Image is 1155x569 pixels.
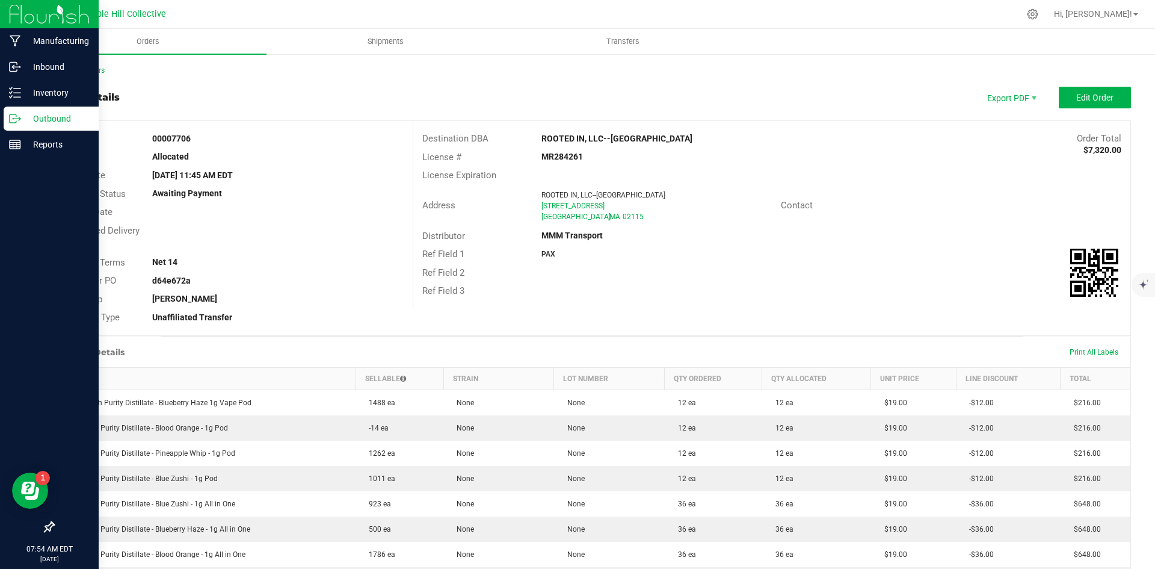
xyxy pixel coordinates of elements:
[152,188,222,198] strong: Awaiting Payment
[1054,9,1132,19] span: Hi, [PERSON_NAME]!
[422,267,464,278] span: Ref Field 2
[963,399,994,407] span: -$12.00
[451,399,474,407] span: None
[363,550,395,559] span: 1786 ea
[422,152,461,163] span: License #
[975,87,1047,108] li: Export PDF
[21,60,93,74] p: Inbound
[1025,8,1040,20] div: Manage settings
[21,111,93,126] p: Outbound
[672,550,696,559] span: 36 ea
[554,367,665,390] th: Lot Number
[443,367,554,390] th: Strain
[363,424,389,432] span: -14 ea
[1061,367,1130,390] th: Total
[451,449,474,458] span: None
[878,399,907,407] span: $19.00
[61,500,235,508] span: PAX High Purity Distillate - Blue Zushi - 1g All in One
[451,525,474,533] span: None
[963,525,994,533] span: -$36.00
[956,367,1061,390] th: Line Discount
[451,550,474,559] span: None
[769,500,793,508] span: 36 ea
[61,550,245,559] span: PAX High Purity Distillate - Blood Orange - 1g All in One
[21,137,93,152] p: Reports
[356,367,443,390] th: Sellable
[152,294,217,303] strong: [PERSON_NAME]
[963,500,994,508] span: -$36.00
[541,250,555,258] strong: PAX
[61,525,250,533] span: PAX High Purity Distillate - Blueberry Haze - 1g All in One
[363,399,395,407] span: 1488 ea
[422,249,464,260] span: Ref Field 1
[541,134,692,143] strong: ROOTED IN, LLC--[GEOGRAPHIC_DATA]
[672,525,696,533] span: 36 ea
[541,231,603,240] strong: MMM Transport
[665,367,762,390] th: Qty Ordered
[152,276,191,285] strong: d64e672a
[351,36,420,47] span: Shipments
[9,113,21,125] inline-svg: Outbound
[152,312,232,322] strong: Unaffiliated Transfer
[54,367,356,390] th: Item
[561,449,585,458] span: None
[451,500,474,508] span: None
[21,34,93,48] p: Manufacturing
[878,500,907,508] span: $19.00
[609,213,620,221] span: MA
[5,555,93,564] p: [DATE]
[769,550,793,559] span: 36 ea
[9,35,21,47] inline-svg: Manufacturing
[120,36,176,47] span: Orders
[541,152,583,161] strong: MR284261
[541,202,605,210] span: [STREET_ADDRESS]
[12,473,48,509] iframe: Resource center
[363,449,395,458] span: 1262 ea
[1068,500,1101,508] span: $648.00
[561,474,585,483] span: None
[152,152,189,161] strong: Allocated
[363,525,391,533] span: 500 ea
[1059,87,1131,108] button: Edit Order
[878,449,907,458] span: $19.00
[422,170,496,181] span: License Expiration
[781,200,813,211] span: Contact
[672,399,696,407] span: 12 ea
[963,424,994,432] span: -$12.00
[29,29,266,54] a: Orders
[561,500,585,508] span: None
[61,424,228,432] span: PAX High Purity Distillate - Blood Orange - 1g Pod
[769,449,793,458] span: 12 ea
[878,525,907,533] span: $19.00
[608,213,609,221] span: ,
[79,9,166,19] span: Temple Hill Collective
[769,474,793,483] span: 12 ea
[541,191,665,199] span: ROOTED IN, LLC--[GEOGRAPHIC_DATA]
[769,424,793,432] span: 12 ea
[561,424,585,432] span: None
[1083,145,1121,155] strong: $7,320.00
[61,474,218,483] span: PAX High Purity Distillate - Blue Zushi - 1g Pod
[541,213,611,221] span: [GEOGRAPHIC_DATA]
[878,550,907,559] span: $19.00
[152,134,191,143] strong: 00007706
[9,87,21,99] inline-svg: Inventory
[590,36,656,47] span: Transfers
[561,525,585,533] span: None
[762,367,871,390] th: Qty Allocated
[769,399,793,407] span: 12 ea
[422,285,464,296] span: Ref Field 3
[1070,249,1118,297] qrcode: 00007706
[672,424,696,432] span: 12 ea
[1068,525,1101,533] span: $648.00
[61,449,235,458] span: PAX High Purity Distillate - Pineapple Whip - 1g Pod
[561,550,585,559] span: None
[451,424,474,432] span: None
[1077,133,1121,144] span: Order Total
[878,474,907,483] span: $19.00
[63,225,140,250] span: Requested Delivery Date
[1070,348,1118,356] span: Print All Labels
[672,449,696,458] span: 12 ea
[152,257,177,267] strong: Net 14
[422,231,465,241] span: Distributor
